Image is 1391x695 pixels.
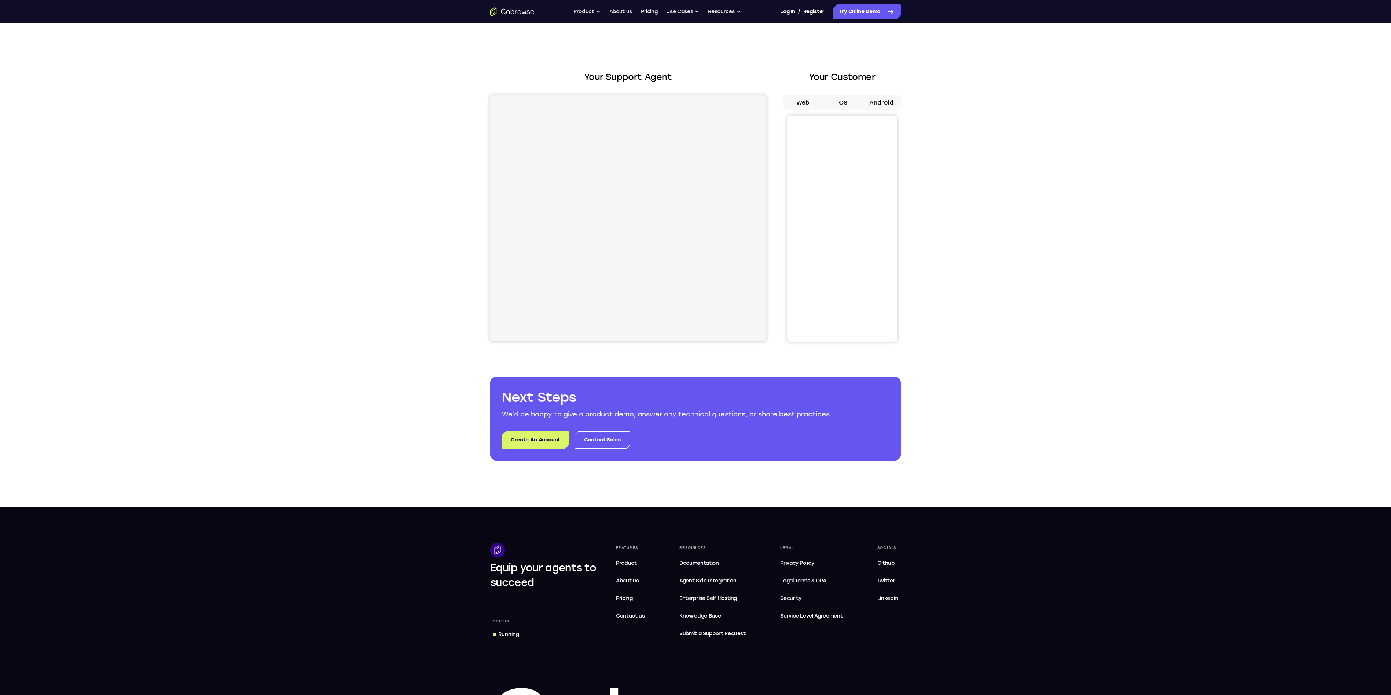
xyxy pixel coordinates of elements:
a: Agent Side Integration [676,574,749,588]
a: Pricing [641,4,658,19]
a: Running [490,628,522,641]
button: Use Cases [666,4,699,19]
span: Security [780,595,801,601]
a: Submit a Support Request [676,626,749,641]
iframe: Agent [490,95,766,341]
span: Legal Terms & DPA [780,578,826,584]
h2: Next Steps [502,389,889,406]
div: Legal [777,543,845,553]
span: Linkedin [877,595,898,601]
a: Contact Sales [575,431,630,449]
span: / [798,7,800,16]
button: Resources [708,4,741,19]
a: Legal Terms & DPA [777,574,845,588]
h2: Your Support Agent [490,70,766,84]
span: Twitter [877,578,895,584]
div: Running [498,631,519,638]
a: Enterprise Self Hosting [676,591,749,606]
span: Documentation [679,560,719,566]
a: Security [777,591,845,606]
div: Socials [874,543,901,553]
a: Linkedin [874,591,901,606]
h2: Your Customer [783,70,901,84]
span: Privacy Policy [780,560,814,566]
a: Product [613,556,648,571]
span: Product [616,560,637,566]
span: Service Level Agreement [780,612,843,621]
a: Documentation [676,556,749,571]
span: Equip your agents to succeed [490,561,596,589]
a: Register [803,4,825,19]
span: Pricing [616,595,633,601]
span: Knowledge Base [679,613,721,619]
span: Submit a Support Request [679,629,746,638]
div: Status [490,616,512,626]
span: Enterprise Self Hosting [679,594,746,603]
span: Contact us [616,613,645,619]
div: Resources [676,543,749,553]
span: Agent Side Integration [679,576,746,585]
a: Knowledge Base [676,609,749,623]
a: About us [613,574,648,588]
button: iOS [823,95,862,110]
a: Github [874,556,901,571]
div: Features [613,543,648,553]
a: About us [609,4,632,19]
a: Try Online Demo [833,4,901,19]
a: Create An Account [502,431,569,449]
a: Twitter [874,574,901,588]
a: Pricing [613,591,648,606]
button: Android [862,95,901,110]
span: Github [877,560,895,566]
a: Privacy Policy [777,556,845,571]
button: Product [573,4,601,19]
a: Log In [780,4,795,19]
a: Contact us [613,609,648,623]
a: Go to the home page [490,7,534,16]
a: Service Level Agreement [777,609,845,623]
p: We’d be happy to give a product demo, answer any technical questions, or share best practices. [502,409,889,419]
button: Web [783,95,823,110]
span: About us [616,578,639,584]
